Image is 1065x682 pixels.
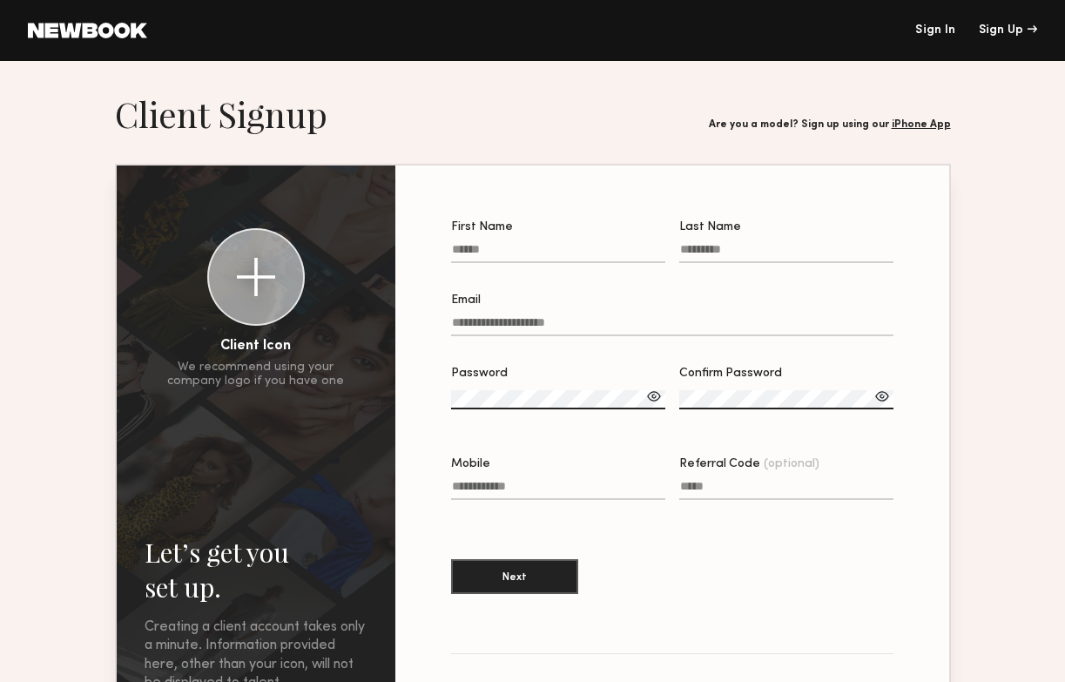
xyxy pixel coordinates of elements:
input: Confirm Password [679,390,893,409]
h2: Let’s get you set up. [145,535,367,604]
div: Referral Code [679,458,893,470]
input: Email [451,316,893,336]
div: Password [451,368,665,380]
div: First Name [451,221,665,233]
input: Mobile [451,480,665,500]
input: Password [451,390,665,409]
input: Last Name [679,243,893,263]
div: Last Name [679,221,893,233]
div: Are you a model? Sign up using our [709,119,951,131]
div: Email [451,294,893,307]
h1: Client Signup [115,92,327,136]
div: Mobile [451,458,665,470]
a: iPhone App [892,119,951,130]
button: Next [451,559,578,594]
input: First Name [451,243,665,263]
div: Client Icon [220,340,291,354]
div: Sign Up [979,24,1037,37]
input: Referral Code(optional) [679,480,893,500]
a: Sign In [915,24,955,37]
div: Confirm Password [679,368,893,380]
span: (optional) [764,458,819,470]
div: We recommend using your company logo if you have one [167,361,344,388]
